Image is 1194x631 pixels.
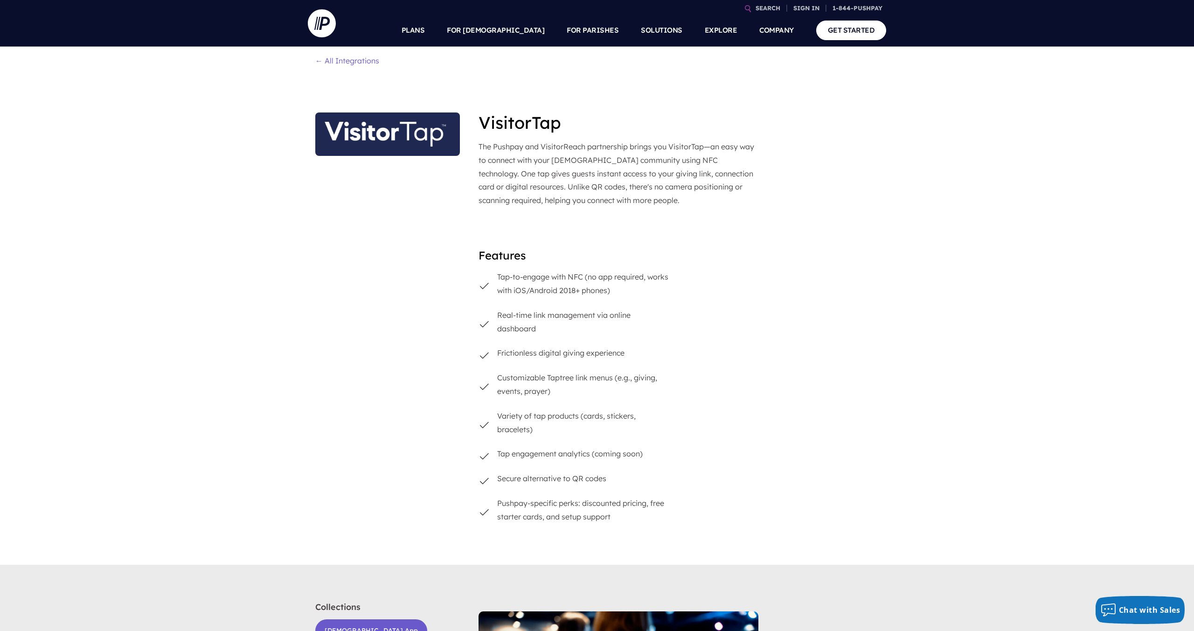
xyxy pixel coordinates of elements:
[479,248,669,270] h3: Features
[315,56,379,65] a: ← All Integrations
[479,140,758,211] p: The Pushpay and VisitorReach partnership brings you VisitorTap—an easy way to connect with your [...
[759,14,794,47] a: COMPANY
[402,14,425,47] a: PLANS
[567,14,618,47] a: FOR PARISHES
[497,371,669,402] p: Customizable Taptree link menus (e.g., giving, events, prayer)
[641,14,682,47] a: SOLUTIONS
[1119,605,1180,615] span: Chat with Sales
[497,472,669,489] p: Secure alternative to QR codes
[497,447,669,464] p: Tap engagement analytics (coming soon)
[705,14,737,47] a: EXPLORE
[497,308,669,339] p: Real-time link management via online dashboard
[315,602,460,616] h5: Collections
[497,270,669,301] p: Tap-to-engage with NFC (no app required, works with iOS/Android 2018+ phones)
[1096,596,1185,624] button: Chat with Sales
[497,409,669,440] p: Variety of tap products (cards, stickers, bracelets)
[816,21,887,40] a: GET STARTED
[497,497,669,527] p: Pushpay-specific perks: discounted pricing, free starter cards, and setup support
[479,112,758,140] h2: VisitorTap
[497,346,669,364] p: Frictionless digital giving experience
[447,14,544,47] a: FOR [DEMOGRAPHIC_DATA]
